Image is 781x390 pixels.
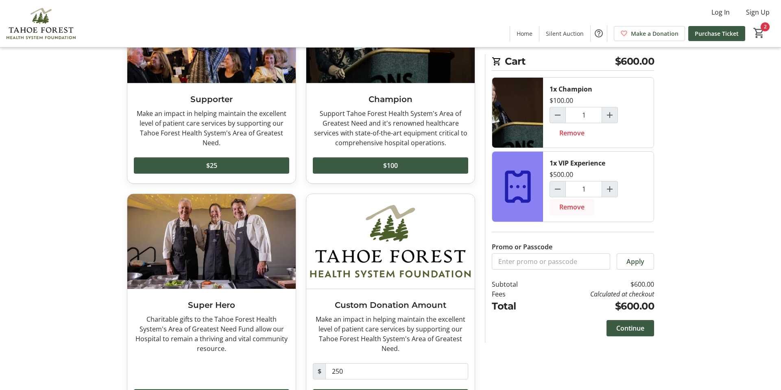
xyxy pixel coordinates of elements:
span: $ [313,363,326,379]
div: Make an impact in helping maintain the excellent level of patient care services by supporting our... [134,109,289,148]
button: Increment by one [602,107,617,123]
h2: Cart [492,54,654,71]
span: Remove [559,128,585,138]
input: VIP Experience Quantity [565,181,602,197]
h3: Supporter [134,93,289,105]
button: Decrement by one [550,107,565,123]
label: Promo or Passcode [492,242,552,252]
button: Remove [550,199,594,215]
span: $25 [206,161,217,170]
button: Log In [705,6,736,19]
button: Continue [606,320,654,336]
span: Make a Donation [631,29,678,38]
button: Remove [550,125,594,141]
div: 1x Champion [550,84,592,94]
button: $25 [134,157,289,174]
a: Purchase Ticket [688,26,745,41]
div: Charitable gifts to the Tahoe Forest Health System's Area of Greatest Need Fund allow our Hospita... [134,314,289,353]
span: Purchase Ticket [695,29,739,38]
span: $100 [383,161,398,170]
td: $600.00 [539,299,654,314]
img: Custom Donation Amount [306,194,475,289]
img: Super Hero [127,194,296,289]
td: Calculated at checkout [539,289,654,299]
a: Silent Auction [539,26,590,41]
div: Make an impact in helping maintain the excellent level of patient care services by supporting our... [313,314,468,353]
span: Remove [559,202,585,212]
span: Silent Auction [546,29,584,38]
img: Tahoe Forest Health System Foundation's Logo [5,3,77,44]
input: Donation Amount [325,363,468,379]
a: Make a Donation [614,26,685,41]
div: $100.00 [550,96,573,105]
span: Continue [616,323,644,333]
input: Champion Quantity [565,107,602,123]
a: Home [510,26,539,41]
button: Sign Up [740,6,776,19]
h3: Custom Donation Amount [313,299,468,311]
td: Fees [492,289,539,299]
span: Home [517,29,532,38]
td: Total [492,299,539,314]
span: $600.00 [615,54,654,69]
div: Support Tahoe Forest Health System's Area of Greatest Need and it's renowned healthcare services ... [313,109,468,148]
input: Enter promo or passcode [492,253,610,270]
button: Increment by one [602,181,617,197]
div: $500.00 [550,170,573,179]
div: 1x VIP Experience [550,158,605,168]
h3: Super Hero [134,299,289,311]
button: Decrement by one [550,181,565,197]
button: $100 [313,157,468,174]
button: Cart [752,26,766,40]
span: Log In [711,7,730,17]
h3: Champion [313,93,468,105]
td: Subtotal [492,279,539,289]
span: Sign Up [746,7,770,17]
img: Champion [492,78,543,148]
span: Apply [626,257,644,266]
button: Help [591,25,607,41]
td: $600.00 [539,279,654,289]
button: Apply [617,253,654,270]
